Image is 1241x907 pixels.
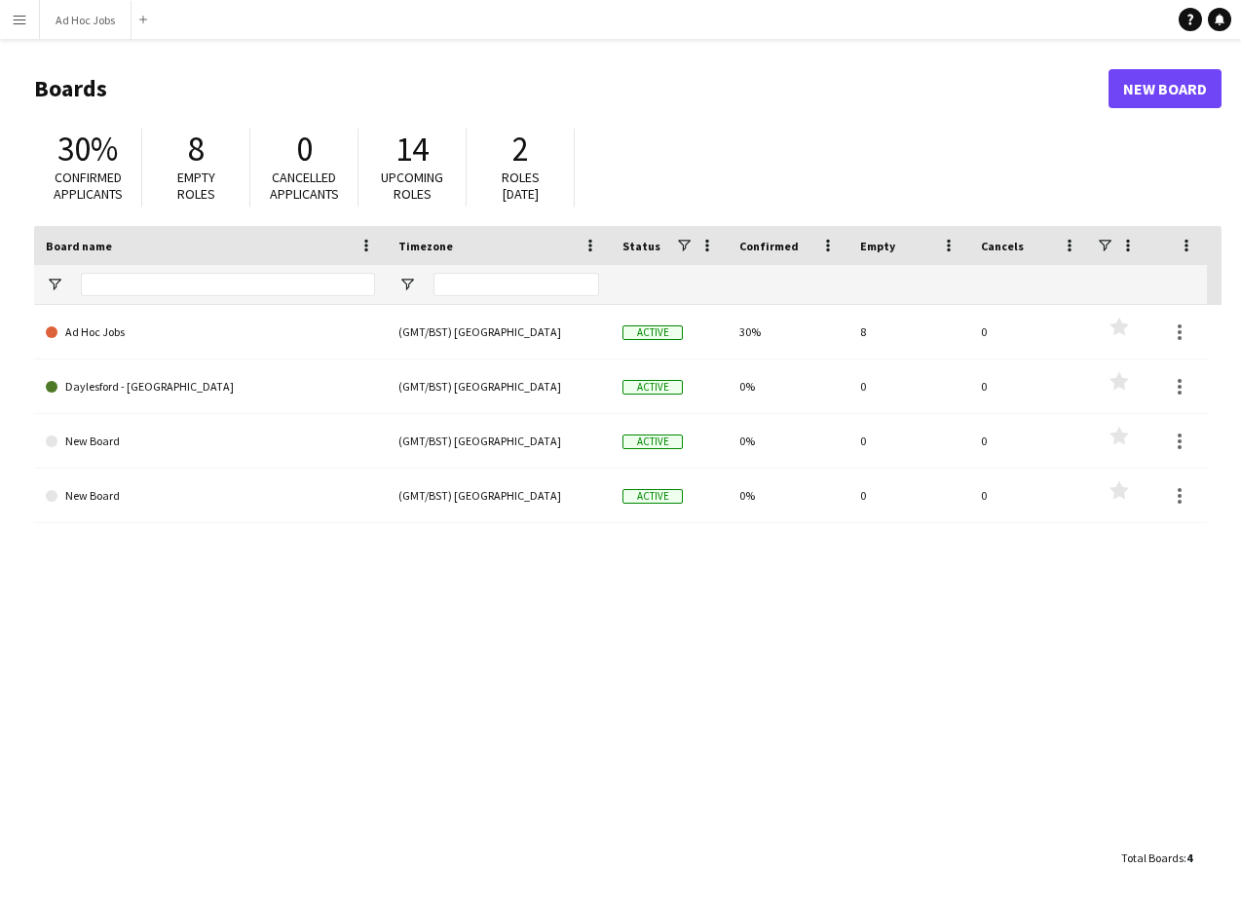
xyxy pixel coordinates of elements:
[728,359,848,413] div: 0%
[46,239,112,253] span: Board name
[387,359,611,413] div: (GMT/BST) [GEOGRAPHIC_DATA]
[1186,850,1192,865] span: 4
[46,305,375,359] a: Ad Hoc Jobs
[622,325,683,340] span: Active
[296,128,313,170] span: 0
[387,414,611,468] div: (GMT/BST) [GEOGRAPHIC_DATA]
[395,128,429,170] span: 14
[848,469,969,522] div: 0
[54,169,123,203] span: Confirmed applicants
[34,74,1109,103] h1: Boards
[512,128,529,170] span: 2
[848,305,969,359] div: 8
[398,239,453,253] span: Timezone
[969,305,1090,359] div: 0
[1121,850,1184,865] span: Total Boards
[969,414,1090,468] div: 0
[81,273,375,296] input: Board name Filter Input
[622,239,660,253] span: Status
[46,359,375,414] a: Daylesford - [GEOGRAPHIC_DATA]
[177,169,215,203] span: Empty roles
[46,276,63,293] button: Open Filter Menu
[398,276,416,293] button: Open Filter Menu
[728,414,848,468] div: 0%
[1121,839,1192,877] div: :
[622,435,683,449] span: Active
[622,380,683,395] span: Active
[848,359,969,413] div: 0
[969,469,1090,522] div: 0
[387,305,611,359] div: (GMT/BST) [GEOGRAPHIC_DATA]
[739,239,799,253] span: Confirmed
[502,169,540,203] span: Roles [DATE]
[728,305,848,359] div: 30%
[848,414,969,468] div: 0
[46,469,375,523] a: New Board
[860,239,895,253] span: Empty
[57,128,118,170] span: 30%
[728,469,848,522] div: 0%
[1109,69,1222,108] a: New Board
[981,239,1024,253] span: Cancels
[387,469,611,522] div: (GMT/BST) [GEOGRAPHIC_DATA]
[270,169,339,203] span: Cancelled applicants
[40,1,132,39] button: Ad Hoc Jobs
[433,273,599,296] input: Timezone Filter Input
[46,414,375,469] a: New Board
[188,128,205,170] span: 8
[969,359,1090,413] div: 0
[622,489,683,504] span: Active
[381,169,443,203] span: Upcoming roles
